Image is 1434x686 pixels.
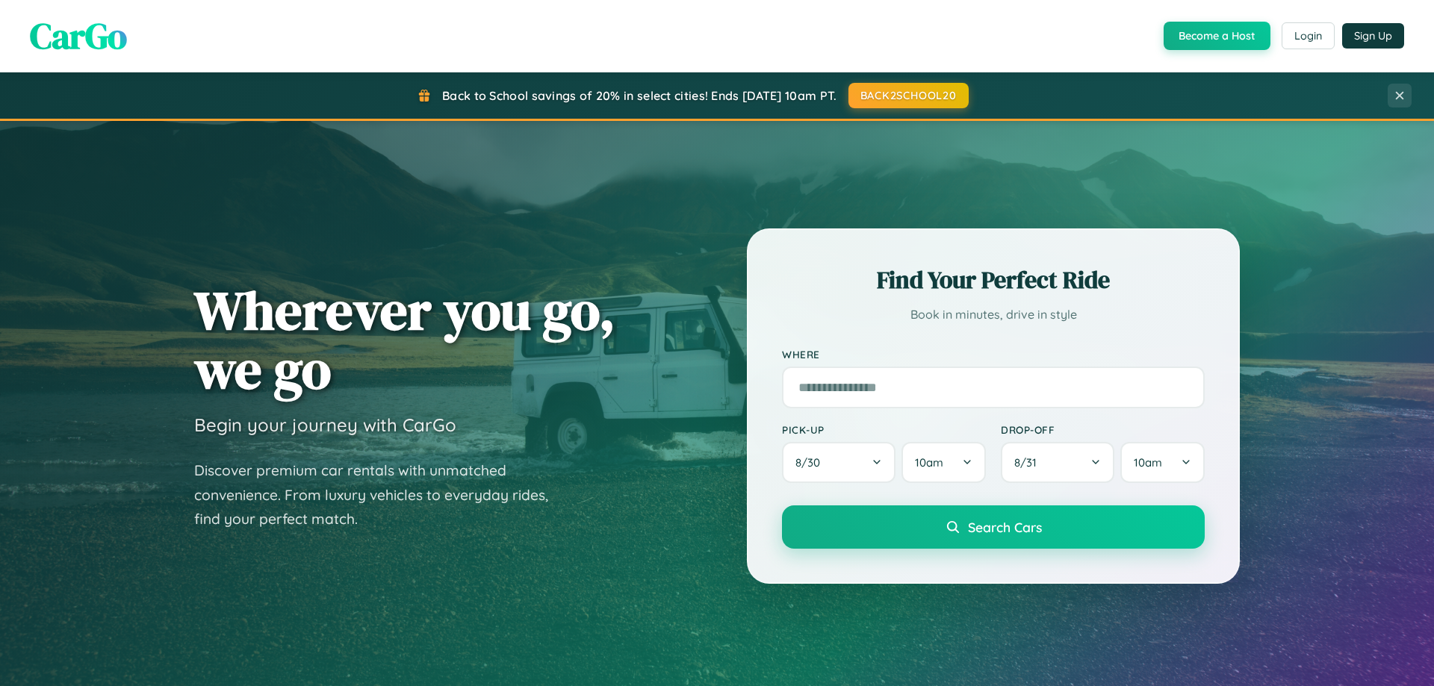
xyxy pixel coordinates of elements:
button: 10am [1120,442,1205,483]
button: Sign Up [1342,23,1404,49]
span: Back to School savings of 20% in select cities! Ends [DATE] 10am PT. [442,88,836,103]
button: Login [1282,22,1335,49]
label: Drop-off [1001,423,1205,436]
p: Book in minutes, drive in style [782,304,1205,325]
button: Search Cars [782,505,1205,549]
span: 10am [1134,455,1162,470]
button: Become a Host [1164,22,1270,50]
label: Pick-up [782,423,986,436]
span: 8 / 30 [795,455,828,470]
button: 10am [901,442,986,483]
h3: Begin your journey with CarGo [194,414,456,436]
p: Discover premium car rentals with unmatched convenience. From luxury vehicles to everyday rides, ... [194,458,568,531]
button: 8/31 [1001,442,1114,483]
button: BACK2SCHOOL20 [848,83,969,108]
span: CarGo [30,11,127,60]
button: 8/30 [782,442,896,483]
h2: Find Your Perfect Ride [782,264,1205,296]
label: Where [782,348,1205,361]
span: 10am [915,455,943,470]
span: 8 / 31 [1014,455,1044,470]
span: Search Cars [968,519,1042,535]
h1: Wherever you go, we go [194,281,615,399]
